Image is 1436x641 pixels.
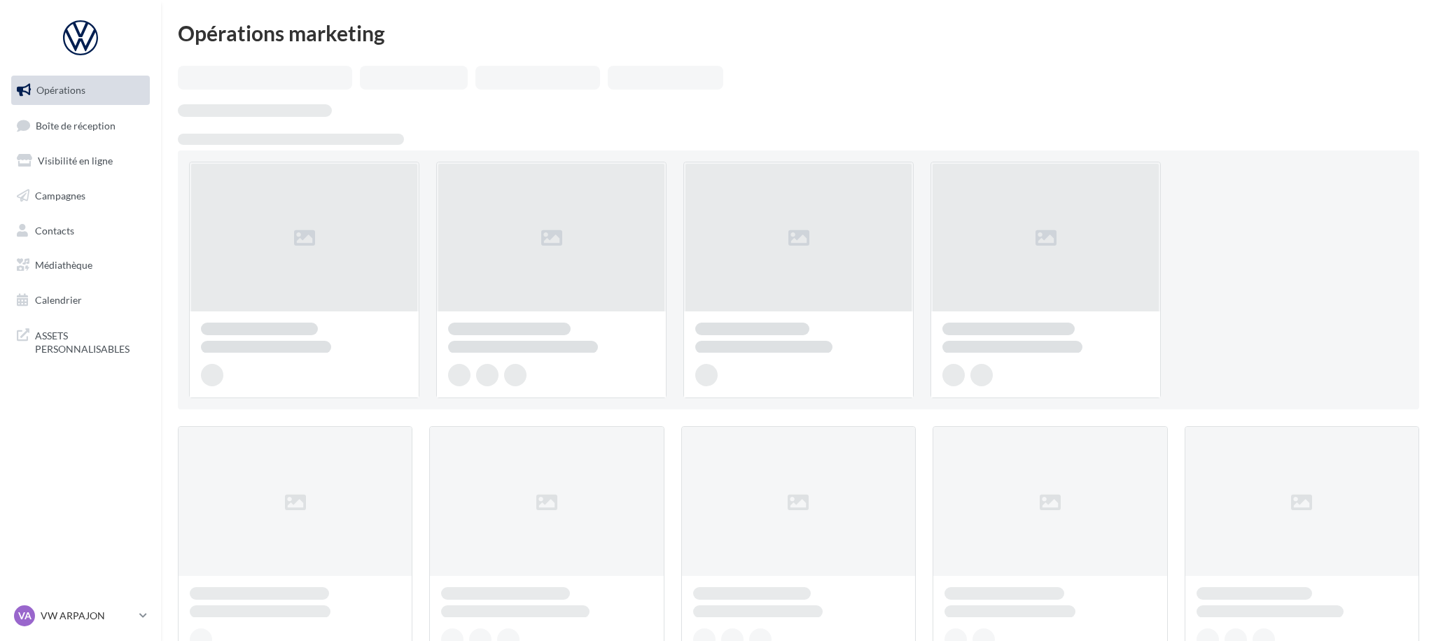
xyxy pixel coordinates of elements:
a: Opérations [8,76,153,105]
span: Boîte de réception [36,119,116,131]
a: VA VW ARPAJON [11,603,150,629]
a: Médiathèque [8,251,153,280]
a: Contacts [8,216,153,246]
span: Contacts [35,224,74,236]
span: Visibilité en ligne [38,155,113,167]
a: Visibilité en ligne [8,146,153,176]
a: Calendrier [8,286,153,315]
span: Campagnes [35,190,85,202]
a: Boîte de réception [8,111,153,141]
span: VA [18,609,32,623]
span: ASSETS PERSONNALISABLES [35,326,144,356]
div: Opérations marketing [178,22,1419,43]
p: VW ARPAJON [41,609,134,623]
span: Opérations [36,84,85,96]
a: ASSETS PERSONNALISABLES [8,320,153,362]
span: Calendrier [35,294,82,306]
span: Médiathèque [35,259,92,271]
a: Campagnes [8,181,153,211]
